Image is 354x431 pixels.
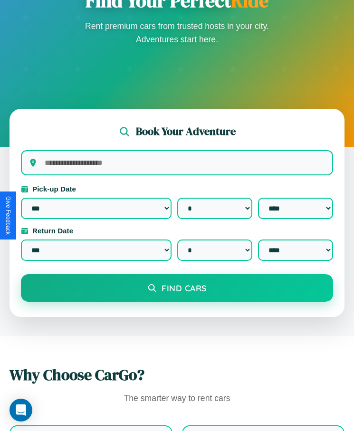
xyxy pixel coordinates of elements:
[10,364,344,385] h2: Why Choose CarGo?
[21,185,333,193] label: Pick-up Date
[5,196,11,235] div: Give Feedback
[21,227,333,235] label: Return Date
[82,19,272,46] p: Rent premium cars from trusted hosts in your city. Adventures start here.
[10,391,344,406] p: The smarter way to rent cars
[10,399,32,421] div: Open Intercom Messenger
[21,274,333,302] button: Find Cars
[136,124,236,139] h2: Book Your Adventure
